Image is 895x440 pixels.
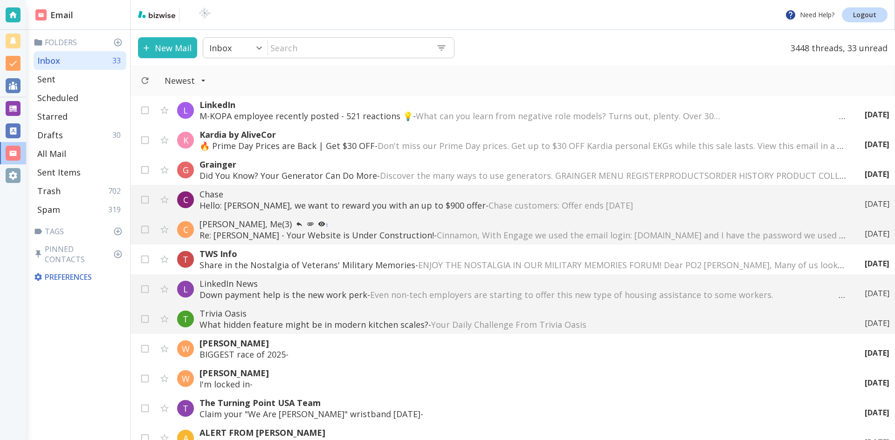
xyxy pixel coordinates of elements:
[108,186,124,196] p: 702
[200,170,846,181] p: Did You Know? Your Generator Can Do More -
[37,92,78,103] p: Scheduled
[34,163,126,182] div: Sent Items
[200,278,846,289] p: LinkedIn News
[34,182,126,200] div: Trash702
[200,408,846,420] p: Claim your "We Are [PERSON_NAME]" wristband [DATE] -
[183,313,188,325] p: T
[370,289,892,300] span: Even non-tech employers are starting to offer this new type of housing assistance to some workers...
[289,349,522,360] span: ‌ ‌ ‌ ‌ ‌ ‌ ‌ ‌ ‌ ‌ ‌ ‌ ‌ ‌ ‌ ‌ ‌ ‌ ‌ ‌ ‌ ‌ ‌ ‌ ‌ ‌ ‌ ‌ ‌ ‌ ‌ ‌ ‌ ‌ ‌ ‌ ‌ ‌ ‌ ‌ ‌ ‌ ‌ ‌ ‌ ‌ ‌ ‌ ‌...
[785,9,834,20] p: Need Help?
[37,204,60,215] p: Spam
[108,204,124,215] p: 319
[200,218,846,230] p: [PERSON_NAME], Me (3)
[200,308,846,319] p: Trivia Oasis
[183,224,188,235] p: C
[314,218,332,230] button: 1
[182,373,190,384] p: W
[865,288,889,298] p: [DATE]
[865,407,889,418] p: [DATE]
[37,55,60,66] p: Inbox
[200,248,846,259] p: TWS Info
[34,37,126,47] p: Folders
[34,200,126,219] div: Spam319
[865,139,889,149] p: [DATE]
[200,338,846,349] p: [PERSON_NAME]
[183,164,189,176] p: G
[112,130,124,140] p: 30
[489,200,822,211] span: Chase customers: Offer ends [DATE] ͏ ͏ ͏ ͏ ͏ ͏ ͏ ͏ ͏ ͏ ͏ ͏ ͏ ͏ ͏ ͏ ͏ ͏ ͏ ͏ ͏ ͏ ͏ ͏ ͏ ͏ ͏ ͏ ͏ ͏ ͏ ...
[138,11,175,18] img: bizwise
[853,12,876,18] p: Logout
[865,318,889,328] p: [DATE]
[112,55,124,66] p: 33
[137,72,153,89] button: Refresh
[34,272,124,282] p: Preferences
[37,148,66,159] p: All Mail
[183,284,188,295] p: L
[34,107,126,126] div: Starred
[865,258,889,269] p: [DATE]
[200,159,846,170] p: Grainger
[253,379,486,390] span: ‌ ‌ ‌ ‌ ‌ ‌ ‌ ‌ ‌ ‌ ‌ ‌ ‌ ‌ ‌ ‌ ‌ ‌ ‌ ‌ ‌ ‌ ‌ ‌ ‌ ‌ ‌ ‌ ‌ ‌ ‌ ‌ ‌ ‌ ‌ ‌ ‌ ‌ ‌ ‌ ‌ ‌ ‌ ‌ ‌ ‌ ‌ ‌ ‌...
[138,37,197,58] button: New Mail
[200,140,846,151] p: 🔥 Prime Day Prices are Back | Get $30 OFF -
[209,42,232,54] p: Inbox
[34,244,126,264] p: Pinned Contacts
[842,7,888,22] a: Logout
[200,230,846,241] p: Re: [PERSON_NAME] - Your Website is Under Construction! -
[34,126,126,144] div: Drafts30
[34,226,126,237] p: Tags
[200,397,846,408] p: The Turning Point USA Team
[183,403,188,414] p: T
[183,254,188,265] p: T
[34,51,126,70] div: Inbox33
[200,259,846,271] p: Share in the Nostalgia of Veterans' Military Memories -
[325,223,328,228] p: 1
[182,343,190,354] p: W
[200,99,846,110] p: LinkedIn
[865,229,889,239] p: [DATE]
[37,74,55,85] p: Sent
[200,189,846,200] p: Chase
[200,427,846,438] p: ALERT FROM [PERSON_NAME]
[200,110,846,122] p: M-KOPA employee recently posted - 521 reactions 💡 -
[200,319,846,330] p: What hidden feature might be in modern kitchen scales? -
[431,319,775,330] span: Your Daily Challenge From Trivia Oasis ‌ ‌ ‌ ‌ ‌ ‌ ‌ ‌ ‌ ‌ ‌ ‌ ‌ ‌ ‌ ‌ ‌ ‌ ‌ ‌ ‌ ‌ ‌ ‌ ‌ ‌ ‌ ‌ ‌ ...
[200,367,846,379] p: [PERSON_NAME]
[865,109,889,120] p: [DATE]
[34,70,126,88] div: Sent
[35,9,73,21] h2: Email
[865,169,889,179] p: [DATE]
[785,37,888,58] p: 3448 threads, 33 unread
[200,129,846,140] p: Kardia by AliveCor
[34,88,126,107] div: Scheduled
[37,129,63,141] p: Drafts
[183,135,188,146] p: K
[200,200,846,211] p: Hello: [PERSON_NAME], we want to reward you with an up to $900 offer -
[183,105,188,116] p: L
[865,378,889,388] p: [DATE]
[37,167,81,178] p: Sent Items
[37,111,68,122] p: Starred
[200,289,846,300] p: Down payment help is the new work perk -
[416,110,869,122] span: What can you learn from negative role models? Turns out, plenty. Over 30… ͏ ͏ ͏ ͏ ͏ ͏ ͏ ͏ ͏ ͏ ͏ ͏...
[183,194,188,205] p: C
[35,9,47,20] img: DashboardSidebarEmail.svg
[200,379,846,390] p: I'm locked in -
[200,349,846,360] p: BIGGEST race of 2025 -
[32,268,126,286] div: Preferences
[268,38,429,57] input: Search
[183,7,226,22] img: BioTech International
[37,185,61,196] p: Trash
[865,348,889,358] p: [DATE]
[34,144,126,163] div: All Mail
[865,199,889,209] p: [DATE]
[423,408,656,420] span: ‌ ‌ ‌ ‌ ‌ ‌ ‌ ‌ ‌ ‌ ‌ ‌ ‌ ‌ ‌ ‌ ‌ ‌ ‌ ‌ ‌ ‌ ‌ ‌ ‌ ‌ ‌ ‌ ‌ ‌ ‌ ‌ ‌ ‌ ‌ ‌ ‌ ‌ ‌ ‌ ‌ ‌ ‌ ‌ ‌ ‌ ‌ ‌ ‌...
[155,70,215,91] button: Filter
